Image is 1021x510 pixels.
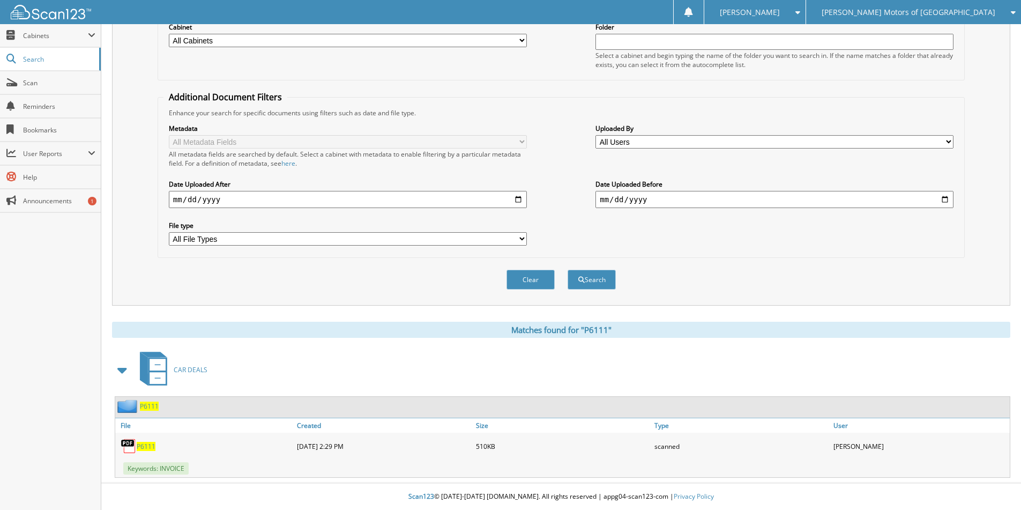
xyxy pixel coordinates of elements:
label: Metadata [169,124,527,133]
button: Search [568,270,616,290]
span: Cabinets [23,31,88,40]
div: [DATE] 2:29 PM [294,435,473,457]
a: Size [473,418,652,433]
label: Folder [595,23,953,32]
span: Help [23,173,95,182]
span: [PERSON_NAME] [720,9,780,16]
img: scan123-logo-white.svg [11,5,91,19]
span: User Reports [23,149,88,158]
a: File [115,418,294,433]
img: PDF.png [121,438,137,454]
a: User [831,418,1010,433]
span: Search [23,55,94,64]
div: Enhance your search for specific documents using filters such as date and file type. [163,108,959,117]
iframe: Chat Widget [967,459,1021,510]
button: Clear [506,270,555,290]
span: Reminders [23,102,95,111]
a: P6111 [137,442,155,451]
label: Cabinet [169,23,527,32]
div: 510KB [473,435,652,457]
span: [PERSON_NAME] Motors of [GEOGRAPHIC_DATA] [822,9,995,16]
a: Privacy Policy [674,492,714,501]
label: File type [169,221,527,230]
span: Keywords: INVOICE [123,462,189,475]
div: 1 [88,197,96,205]
span: CAR DEALS [174,365,207,374]
div: [PERSON_NAME] [831,435,1010,457]
div: All metadata fields are searched by default. Select a cabinet with metadata to enable filtering b... [169,150,527,168]
div: © [DATE]-[DATE] [DOMAIN_NAME]. All rights reserved | appg04-scan123-com | [101,484,1021,510]
a: CAR DEALS [133,349,207,391]
div: Matches found for "P6111" [112,322,1010,338]
label: Date Uploaded Before [595,180,953,189]
input: start [169,191,527,208]
div: Select a cabinet and begin typing the name of the folder you want to search in. If the name match... [595,51,953,69]
span: Scan123 [408,492,434,501]
input: end [595,191,953,208]
legend: Additional Document Filters [163,91,287,103]
span: Bookmarks [23,125,95,135]
div: scanned [652,435,831,457]
a: Created [294,418,473,433]
span: Announcements [23,196,95,205]
img: folder2.png [117,400,140,413]
label: Uploaded By [595,124,953,133]
a: Type [652,418,831,433]
span: Scan [23,78,95,87]
a: P6111 [140,402,159,411]
a: here [281,159,295,168]
label: Date Uploaded After [169,180,527,189]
